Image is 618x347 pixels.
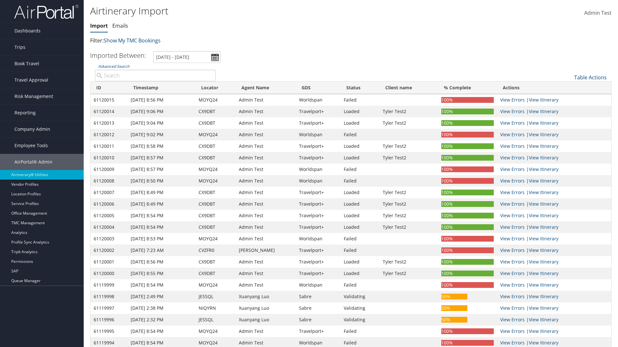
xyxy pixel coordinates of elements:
td: Loaded [341,198,379,210]
td: [DATE] 8:49 PM [127,198,196,210]
td: Failed [341,164,379,175]
div: 100% [441,201,494,207]
td: 61120005 [90,210,127,221]
h1: Airtinerary Import [90,4,438,18]
td: [DATE] 2:32 PM [127,314,196,325]
td: MOYQ24 [195,175,236,187]
a: View errors [500,166,525,172]
td: Travelport+ [296,152,341,164]
td: 61120011 [90,140,127,152]
span: Book Travel [14,56,39,72]
td: 61120010 [90,152,127,164]
td: CX9DBT [195,187,236,198]
td: Admin Test [236,106,296,117]
td: | [497,117,611,129]
div: 100% [441,236,494,242]
td: [DATE] 8:57 PM [127,152,196,164]
td: Travelport+ [296,268,341,279]
td: | [497,129,611,140]
td: Admin Test [236,140,296,152]
td: Loaded [341,117,379,129]
td: Admin Test [236,94,296,106]
td: Sabre [296,314,341,325]
td: Loaded [341,221,379,233]
td: [DATE] 9:02 PM [127,129,196,140]
td: Travelport+ [296,221,341,233]
th: GDS: activate to sort column ascending [296,82,341,94]
td: CX9DBT [195,117,236,129]
a: View errors [500,120,525,126]
td: Admin Test [236,325,296,337]
td: Tyler Test2 [379,256,438,268]
a: View Itinerary Details [529,189,558,195]
div: 100% [441,282,494,288]
td: Xuanyang Luo [236,314,296,325]
td: Worldspan [296,164,341,175]
td: Tyler Test2 [379,198,438,210]
td: Failed [341,175,379,187]
td: 61120013 [90,117,127,129]
a: Import [90,22,108,29]
a: View errors [500,316,525,323]
a: View errors [500,189,525,195]
td: | [497,210,611,221]
td: | [497,245,611,256]
span: Admin Test [584,9,612,16]
td: Loaded [341,152,379,164]
a: View errors [500,247,525,253]
td: MOYQ24 [195,325,236,337]
a: View errors [500,201,525,207]
td: Failed [341,129,379,140]
a: View Itinerary Details [529,340,558,346]
div: 100% [441,247,494,253]
td: 61120015 [90,94,127,106]
td: | [497,94,611,106]
p: Filter: [90,37,438,45]
td: 61120014 [90,106,127,117]
td: Loaded [341,256,379,268]
td: 61120007 [90,187,127,198]
td: Worldspan [296,233,341,245]
div: 50% [441,317,468,323]
td: [DATE] 8:56 PM [127,94,196,106]
td: Admin Test [236,279,296,291]
td: Xuanyang Luo [236,291,296,302]
td: | [497,221,611,233]
th: Agent Name: activate to sort column ascending [236,82,296,94]
td: Validating [341,302,379,314]
td: Admin Test [236,117,296,129]
a: View errors [500,108,525,114]
td: JESSQL [195,291,236,302]
td: | [497,302,611,314]
td: MOYQ24 [195,279,236,291]
a: View errors [500,131,525,138]
td: | [497,175,611,187]
td: CX9DBT [195,256,236,268]
a: View Itinerary Details [529,178,558,184]
td: Loaded [341,187,379,198]
td: MOYQ24 [195,233,236,245]
a: View Itinerary Details [529,316,558,323]
td: Admin Test [236,210,296,221]
td: [DATE] 8:54 PM [127,279,196,291]
div: 100% [441,224,494,230]
td: [DATE] 9:06 PM [127,106,196,117]
a: View errors [500,328,525,334]
td: [DATE] 8:56 PM [127,256,196,268]
td: [DATE] 2:49 PM [127,291,196,302]
td: [DATE] 8:58 PM [127,140,196,152]
td: 61120000 [90,268,127,279]
td: CX9DBT [195,268,236,279]
td: CX9DBT [195,210,236,221]
a: View errors [500,224,525,230]
td: [DATE] 2:38 PM [127,302,196,314]
td: Tyler Test2 [379,187,438,198]
td: [DATE] 8:54 PM [127,210,196,221]
td: Loaded [341,210,379,221]
input: [DATE] - [DATE] [153,51,221,63]
td: | [497,325,611,337]
td: Travelport+ [296,117,341,129]
td: Admin Test [236,187,296,198]
div: 100% [441,190,494,195]
td: 61119996 [90,314,127,325]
